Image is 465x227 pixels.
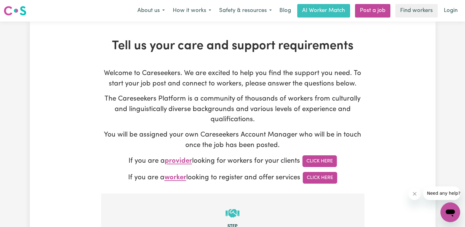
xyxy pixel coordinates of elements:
[440,4,461,18] a: Login
[395,4,438,18] a: Find workers
[276,4,295,18] a: Blog
[165,158,192,165] span: provider
[4,4,26,18] a: Careseekers logo
[355,4,390,18] a: Post a job
[169,4,215,17] button: How it works
[297,4,350,18] a: AI Worker Match
[164,174,186,181] span: worker
[101,94,364,125] p: The Careseekers Platform is a community of thousands of workers from culturally and linguisticall...
[4,4,37,9] span: Need any help?
[101,130,364,150] p: You will be assigned your own Careseekers Account Manager who will be in touch once the job has b...
[303,172,337,184] a: Click Here
[101,39,364,54] h1: Tell us your care and support requirements
[133,4,169,17] button: About us
[4,5,26,16] img: Careseekers logo
[101,155,364,167] p: If you are a looking for workers for your clients
[302,155,337,167] a: Click Here
[101,172,364,184] p: If you are a looking to register and offer services
[440,202,460,222] iframe: Button to launch messaging window
[408,188,421,200] iframe: Close message
[423,186,460,200] iframe: Message from company
[101,68,364,89] p: Welcome to Careseekers. We are excited to help you find the support you need. To start your job p...
[215,4,276,17] button: Safety & resources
